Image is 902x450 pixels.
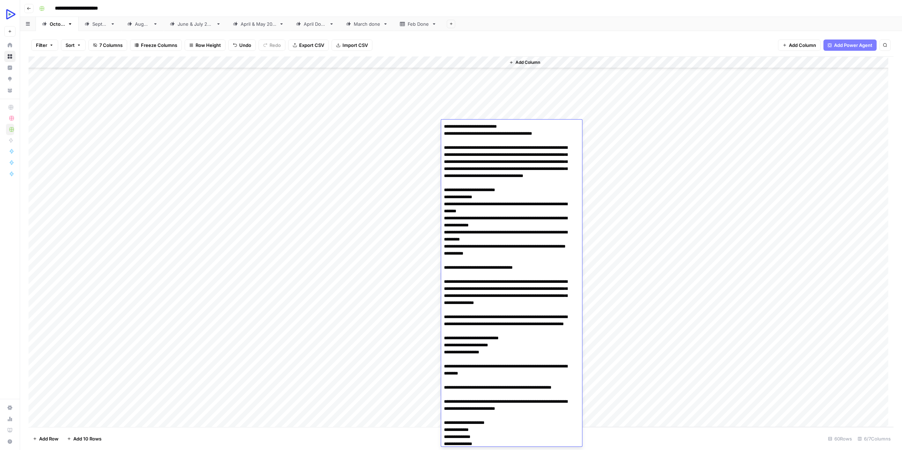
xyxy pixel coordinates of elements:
span: Add Column [515,59,540,66]
span: Add Column [789,42,816,49]
a: [DATE] [36,17,79,31]
span: Add Row [39,435,58,442]
a: Your Data [4,85,16,96]
button: Add Column [506,58,543,67]
button: Redo [259,39,285,51]
a: Learning Hub [4,425,16,436]
button: Add Column [778,39,821,51]
div: 6/7 Columns [855,433,894,444]
a: Insights [4,62,16,73]
span: Filter [36,42,47,49]
span: Export CSV [299,42,324,49]
div: [DATE] & [DATE] [178,20,213,28]
a: Usage [4,413,16,425]
div: April Done [304,20,326,28]
button: Freeze Columns [130,39,182,51]
a: Home [4,39,16,51]
button: Filter [31,39,58,51]
a: Browse [4,51,16,62]
a: [DATE] [79,17,121,31]
span: Redo [270,42,281,49]
a: [DATE] [121,17,164,31]
div: [DATE] [92,20,107,28]
button: Add Power Agent [823,39,877,51]
span: Add Power Agent [834,42,872,49]
button: Export CSV [288,39,329,51]
a: Feb Done [394,17,443,31]
div: 60 Rows [825,433,855,444]
span: Undo [239,42,251,49]
a: Settings [4,402,16,413]
div: Feb Done [408,20,429,28]
span: 7 Columns [99,42,123,49]
div: [DATE] & [DATE] [241,20,276,28]
div: [DATE] [135,20,150,28]
a: March done [340,17,394,31]
img: OpenReplay Logo [4,8,17,21]
button: Help + Support [4,436,16,447]
a: April Done [290,17,340,31]
span: Add 10 Rows [73,435,101,442]
span: Freeze Columns [141,42,177,49]
button: 7 Columns [88,39,127,51]
a: [DATE] & [DATE] [164,17,227,31]
div: March done [354,20,380,28]
button: Add 10 Rows [63,433,106,444]
button: Undo [228,39,256,51]
button: Workspace: OpenReplay [4,6,16,23]
button: Row Height [185,39,225,51]
a: Opportunities [4,73,16,85]
a: [DATE] & [DATE] [227,17,290,31]
span: Row Height [196,42,221,49]
div: [DATE] [50,20,65,28]
span: Import CSV [342,42,368,49]
button: Add Row [29,433,63,444]
span: Sort [66,42,75,49]
button: Sort [61,39,86,51]
button: Import CSV [332,39,372,51]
